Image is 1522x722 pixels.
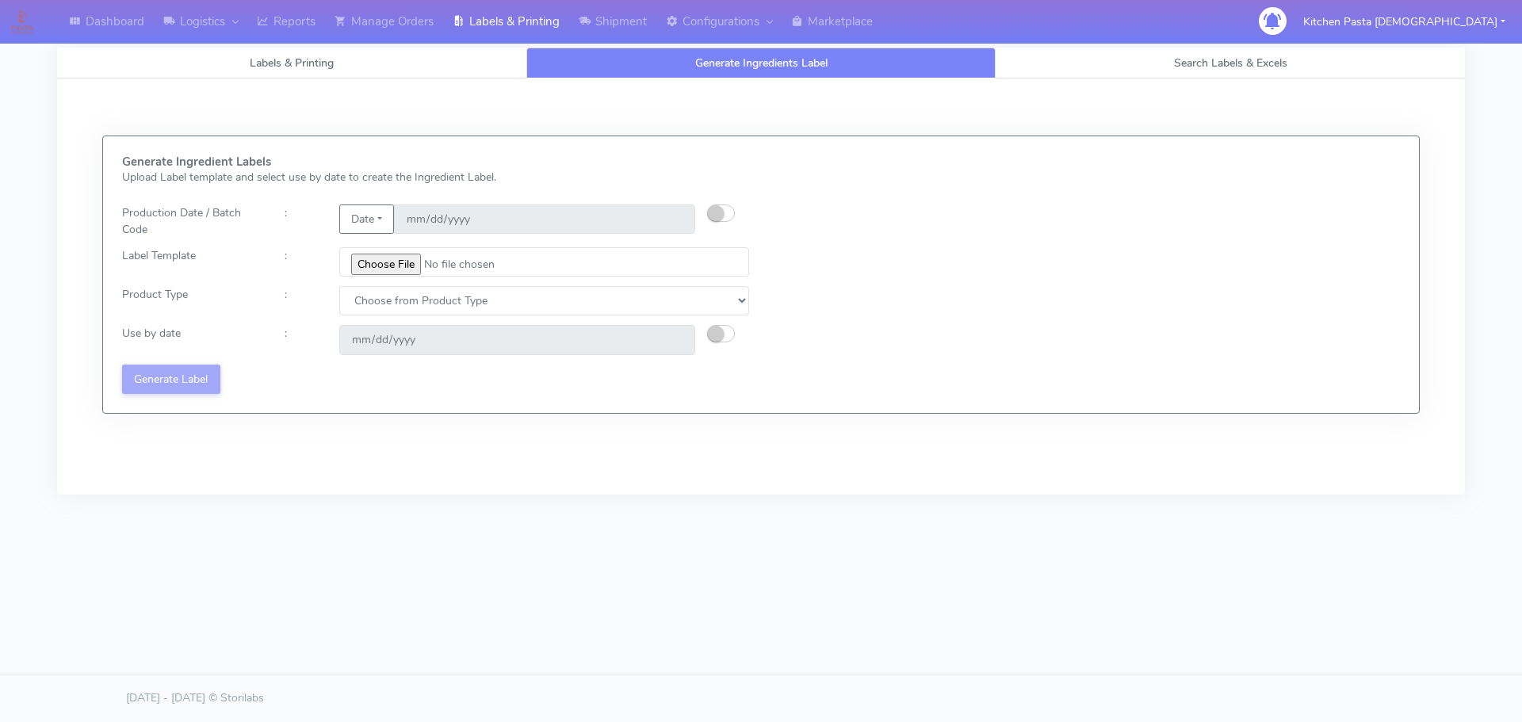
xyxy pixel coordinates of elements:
ul: Tabs [57,48,1465,78]
div: Label Template [110,247,273,277]
h5: Generate Ingredient Labels [122,155,749,169]
p: Upload Label template and select use by date to create the Ingredient Label. [122,169,749,185]
div: Production Date / Batch Code [110,204,273,238]
button: Date [339,204,394,234]
div: Product Type [110,286,273,315]
div: Use by date [110,325,273,354]
div: : [273,247,327,277]
div: : [273,286,327,315]
button: Generate Label [122,365,220,394]
span: Generate Ingredients Label [695,55,828,71]
span: Search Labels & Excels [1174,55,1287,71]
span: Labels & Printing [250,55,334,71]
div: : [273,204,327,238]
button: Kitchen Pasta [DEMOGRAPHIC_DATA] [1291,6,1517,38]
div: : [273,325,327,354]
